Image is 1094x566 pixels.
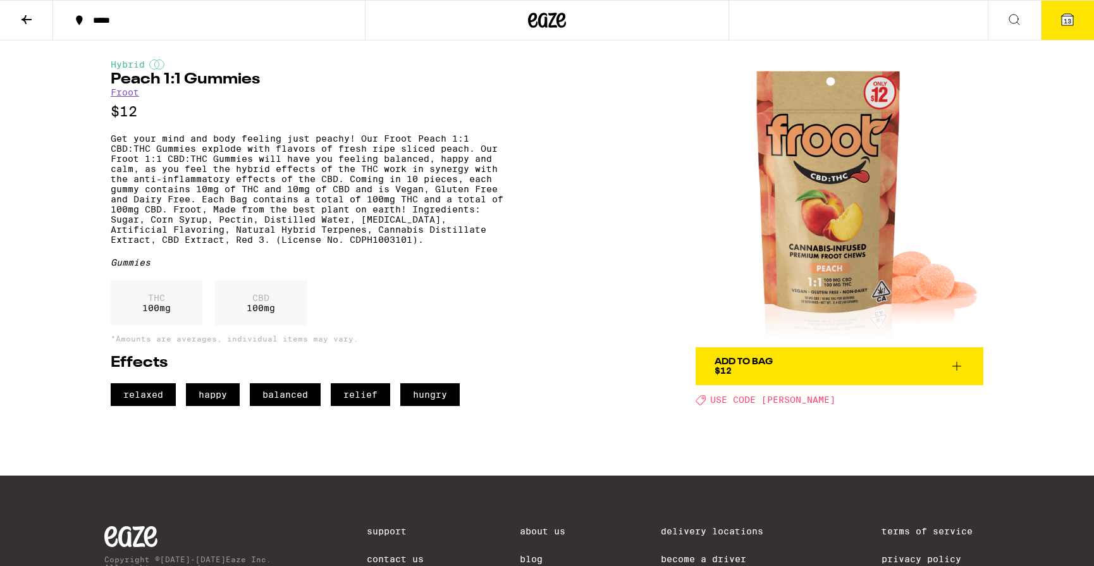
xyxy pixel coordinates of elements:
[111,87,139,97] a: Froot
[111,104,503,120] p: $12
[696,347,983,385] button: Add To Bag$12
[1064,17,1071,25] span: 13
[111,72,503,87] h1: Peach 1:1 Gummies
[882,554,990,564] a: Privacy Policy
[715,357,773,366] div: Add To Bag
[520,526,565,536] a: About Us
[186,383,240,406] span: happy
[882,526,990,536] a: Terms of Service
[111,280,202,326] div: 100 mg
[400,383,460,406] span: hungry
[247,293,275,303] p: CBD
[520,554,565,564] a: Blog
[149,59,164,70] img: hybridColor.svg
[661,554,786,564] a: Become a Driver
[111,59,503,70] div: Hybrid
[111,335,503,343] p: *Amounts are averages, individual items may vary.
[111,355,503,371] h2: Effects
[215,280,307,326] div: 100 mg
[1041,1,1094,40] button: 13
[367,526,424,536] a: Support
[661,526,786,536] a: Delivery Locations
[111,257,503,268] div: Gummies
[710,395,835,405] span: USE CODE [PERSON_NAME]
[111,383,176,406] span: relaxed
[111,133,503,245] p: Get your mind and body feeling just peachy! Our Froot Peach 1:1 CBD:THC Gummies explode with flav...
[367,554,424,564] a: Contact Us
[331,383,390,406] span: relief
[142,293,171,303] p: THC
[696,59,983,347] img: Froot - Peach 1:1 Gummies
[715,366,732,376] span: $12
[250,383,321,406] span: balanced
